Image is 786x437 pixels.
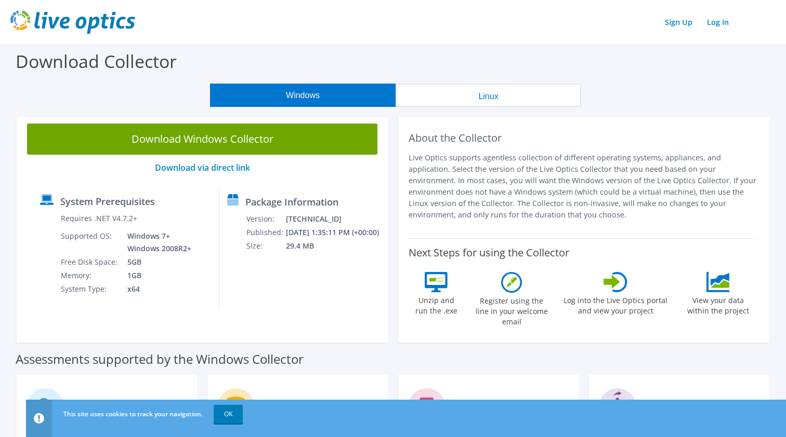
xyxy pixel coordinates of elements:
td: Published: [246,226,285,239]
label: System Prerequisites [60,196,155,207]
label: Server and Cloud [69,399,151,409]
td: Version: [246,212,285,226]
td: Size: [246,239,285,253]
h2: About the Collector [409,132,759,144]
label: View your data within the project [680,292,755,316]
label: Data Protection [450,399,526,409]
a: Sign Up [660,15,698,30]
td: 1GB [120,269,193,282]
td: Windows 7+ Windows 2008R2+ [120,229,193,255]
td: x64 [120,282,193,296]
img: live_optics_svg.svg [10,10,135,34]
label: Assessments supported by the Windows Collector [16,354,304,364]
label: Unzip and run the .exe [412,292,460,316]
a: Log In [702,15,734,30]
label: Requires .NET V4.7.2+ [61,213,137,224]
button: Linux [396,84,581,107]
label: Register using the line in your welcome email [473,293,551,327]
td: [TECHNICAL_ID] [285,212,383,226]
td: [DATE] 1:35:11 PM (+00:00) [285,226,383,239]
td: 5GB [120,255,193,269]
button: Windows [210,84,396,107]
label: Workloads [641,399,692,409]
td: Memory: [60,269,120,282]
td: Free Disk Space: [60,255,120,269]
label: Storage [259,399,296,409]
td: Supported OS: [60,229,120,255]
label: Log into the Live Optics portal and view your project [563,292,668,316]
label: Download Collector [16,49,177,73]
a: Download Windows Collector [27,124,377,155]
span: This site uses cookies to track your navigation. [63,409,203,418]
label: Next Steps for using the Collector [409,247,569,259]
a: OK [214,405,243,424]
label: Package Information [245,197,338,207]
a: Download via direct link [155,162,250,173]
td: System Type: [60,282,120,296]
td: 29.4 MB [285,239,383,253]
p: Live Optics supports agentless collection of different operating systems, appliances, and applica... [409,152,759,221]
